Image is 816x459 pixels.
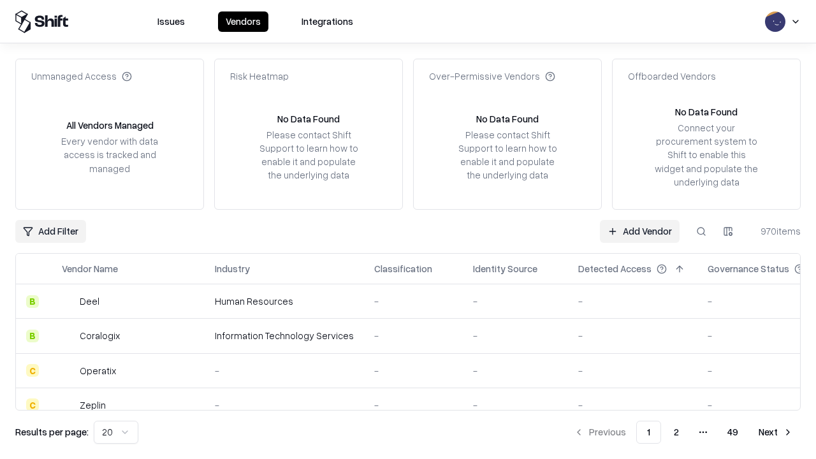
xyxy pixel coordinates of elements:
[578,364,687,377] div: -
[374,262,432,275] div: Classification
[628,69,716,83] div: Offboarded Vendors
[215,262,250,275] div: Industry
[31,69,132,83] div: Unmanaged Access
[80,329,120,342] div: Coralogix
[26,330,39,342] div: B
[600,220,680,243] a: Add Vendor
[57,135,163,175] div: Every vendor with data access is tracked and managed
[374,329,453,342] div: -
[429,69,555,83] div: Over-Permissive Vendors
[26,295,39,308] div: B
[294,11,361,32] button: Integrations
[256,128,361,182] div: Please contact Shift Support to learn how to enable it and populate the underlying data
[636,421,661,444] button: 1
[15,425,89,439] p: Results per page:
[750,224,801,238] div: 970 items
[62,330,75,342] img: Coralogix
[26,398,39,411] div: C
[476,112,539,126] div: No Data Found
[15,220,86,243] button: Add Filter
[26,364,39,377] div: C
[578,329,687,342] div: -
[653,121,759,189] div: Connect your procurement system to Shift to enable this widget and populate the underlying data
[374,364,453,377] div: -
[218,11,268,32] button: Vendors
[473,262,537,275] div: Identity Source
[578,262,652,275] div: Detected Access
[473,295,558,308] div: -
[708,262,789,275] div: Governance Status
[215,295,354,308] div: Human Resources
[62,295,75,308] img: Deel
[150,11,193,32] button: Issues
[80,398,106,412] div: Zeplin
[66,119,154,132] div: All Vendors Managed
[675,105,738,119] div: No Data Found
[473,329,558,342] div: -
[80,364,116,377] div: Operatix
[751,421,801,444] button: Next
[455,128,560,182] div: Please contact Shift Support to learn how to enable it and populate the underlying data
[374,398,453,412] div: -
[215,364,354,377] div: -
[277,112,340,126] div: No Data Found
[62,398,75,411] img: Zeplin
[578,295,687,308] div: -
[62,262,118,275] div: Vendor Name
[566,421,801,444] nav: pagination
[62,364,75,377] img: Operatix
[374,295,453,308] div: -
[230,69,289,83] div: Risk Heatmap
[578,398,687,412] div: -
[473,398,558,412] div: -
[215,398,354,412] div: -
[717,421,748,444] button: 49
[215,329,354,342] div: Information Technology Services
[473,364,558,377] div: -
[664,421,689,444] button: 2
[80,295,99,308] div: Deel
